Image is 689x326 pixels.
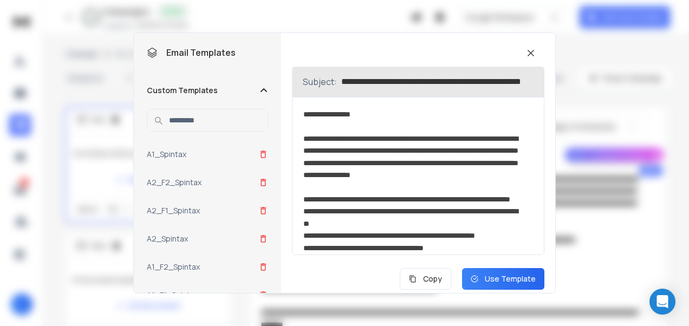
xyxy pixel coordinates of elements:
[649,289,675,315] div: Open Intercom Messenger
[147,177,201,188] h3: A2_F2_Spintax
[462,268,544,290] button: Use Template
[147,149,186,160] h3: A1_Spintax
[147,85,269,96] button: Custom Templates
[147,262,200,272] h3: A1_F2_Spintax
[147,233,188,244] h3: A2_Spintax
[400,268,451,290] button: Copy
[303,75,337,88] p: Subject:
[147,205,200,216] h3: A2_F1_Spintax
[147,290,198,301] h3: A1_F1_Spintax
[147,46,236,59] h1: Email Templates
[147,85,218,96] h2: Custom Templates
